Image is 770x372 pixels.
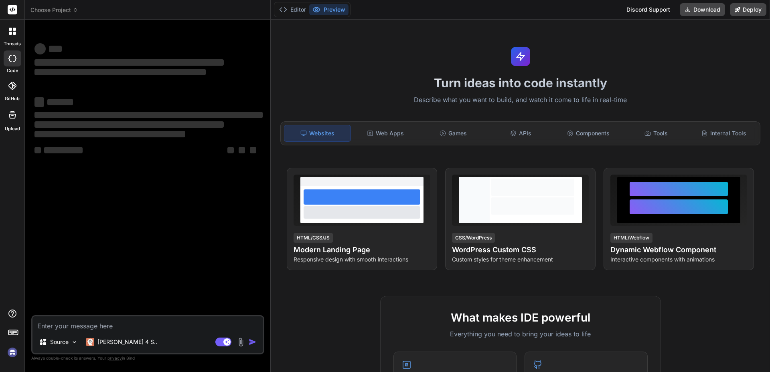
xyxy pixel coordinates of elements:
[34,43,46,54] span: ‌
[50,338,69,346] p: Source
[309,4,349,15] button: Preview
[276,95,765,105] p: Describe what you want to build, and watch it come to life in real-time
[294,255,430,263] p: Responsive design with smooth interactions
[34,147,41,153] span: ‌
[34,131,185,137] span: ‌
[34,112,263,118] span: ‌
[30,6,78,14] span: Choose Project
[5,95,20,102] label: GitHub
[555,125,622,142] div: Components
[393,329,648,339] p: Everything you need to bring your ideas to life
[691,125,757,142] div: Internal Tools
[34,59,224,66] span: ‌
[49,46,62,52] span: ‌
[107,356,122,360] span: privacy
[34,97,44,107] span: ‌
[680,3,725,16] button: Download
[276,76,765,90] h1: Turn ideas into code instantly
[47,99,73,105] span: ‌
[239,147,245,153] span: ‌
[488,125,554,142] div: APIs
[7,67,18,74] label: code
[294,233,333,243] div: HTML/CSS/JS
[276,4,309,15] button: Editor
[44,147,83,153] span: ‌
[622,3,675,16] div: Discord Support
[610,255,747,263] p: Interactive components with animations
[71,339,78,346] img: Pick Models
[4,40,21,47] label: threads
[730,3,766,16] button: Deploy
[284,125,351,142] div: Websites
[452,244,589,255] h4: WordPress Custom CSS
[34,121,224,128] span: ‌
[420,125,486,142] div: Games
[5,125,20,132] label: Upload
[249,338,257,346] img: icon
[6,346,19,359] img: signin
[353,125,419,142] div: Web Apps
[393,309,648,326] h2: What makes IDE powerful
[34,69,206,75] span: ‌
[610,244,747,255] h4: Dynamic Webflow Component
[97,338,157,346] p: [PERSON_NAME] 4 S..
[452,255,589,263] p: Custom styles for theme enhancement
[452,233,495,243] div: CSS/WordPress
[250,147,256,153] span: ‌
[623,125,689,142] div: Tools
[227,147,234,153] span: ‌
[610,233,652,243] div: HTML/Webflow
[86,338,94,346] img: Claude 4 Sonnet
[294,244,430,255] h4: Modern Landing Page
[236,338,245,347] img: attachment
[31,354,264,362] p: Always double-check its answers. Your in Bind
